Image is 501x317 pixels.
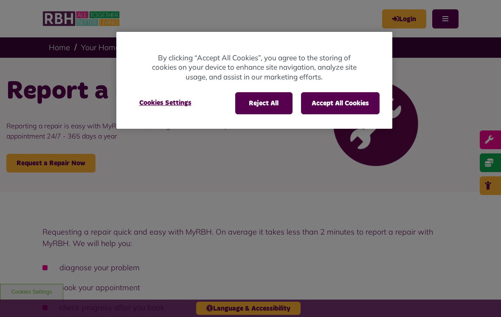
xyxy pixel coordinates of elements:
div: Cookie banner [116,32,392,129]
button: Accept All Cookies [301,92,380,114]
button: Cookies Settings [129,92,202,113]
p: By clicking “Accept All Cookies”, you agree to the storing of cookies on your device to enhance s... [150,53,358,82]
button: Reject All [235,92,293,114]
div: Privacy [116,32,392,129]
